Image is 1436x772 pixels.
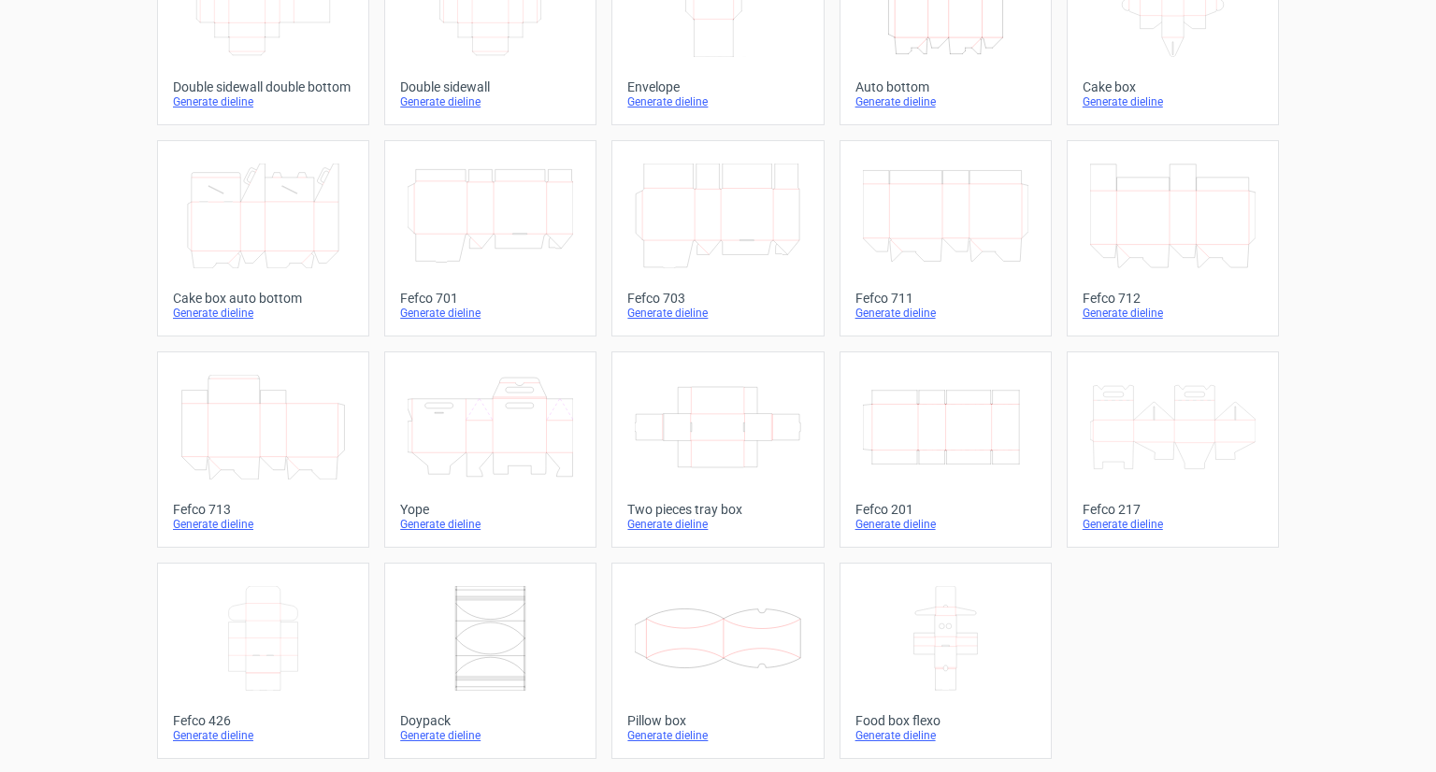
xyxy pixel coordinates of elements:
[173,291,353,306] div: Cake box auto bottom
[855,306,1036,321] div: Generate dieline
[611,351,824,548] a: Two pieces tray boxGenerate dieline
[400,79,581,94] div: Double sidewall
[173,713,353,728] div: Fefco 426
[855,291,1036,306] div: Fefco 711
[1083,502,1263,517] div: Fefco 217
[400,94,581,109] div: Generate dieline
[400,713,581,728] div: Doypack
[1083,79,1263,94] div: Cake box
[627,306,808,321] div: Generate dieline
[173,79,353,94] div: Double sidewall double bottom
[627,728,808,743] div: Generate dieline
[400,291,581,306] div: Fefco 701
[173,728,353,743] div: Generate dieline
[855,728,1036,743] div: Generate dieline
[840,140,1052,336] a: Fefco 711Generate dieline
[1083,291,1263,306] div: Fefco 712
[400,728,581,743] div: Generate dieline
[627,502,808,517] div: Two pieces tray box
[611,563,824,759] a: Pillow boxGenerate dieline
[855,713,1036,728] div: Food box flexo
[1067,140,1279,336] a: Fefco 712Generate dieline
[855,502,1036,517] div: Fefco 201
[157,563,369,759] a: Fefco 426Generate dieline
[173,517,353,532] div: Generate dieline
[840,351,1052,548] a: Fefco 201Generate dieline
[400,306,581,321] div: Generate dieline
[611,140,824,336] a: Fefco 703Generate dieline
[173,306,353,321] div: Generate dieline
[627,713,808,728] div: Pillow box
[157,140,369,336] a: Cake box auto bottomGenerate dieline
[1083,517,1263,532] div: Generate dieline
[627,291,808,306] div: Fefco 703
[627,79,808,94] div: Envelope
[855,79,1036,94] div: Auto bottom
[855,94,1036,109] div: Generate dieline
[1067,351,1279,548] a: Fefco 217Generate dieline
[1083,306,1263,321] div: Generate dieline
[173,94,353,109] div: Generate dieline
[173,502,353,517] div: Fefco 713
[400,517,581,532] div: Generate dieline
[384,140,596,336] a: Fefco 701Generate dieline
[384,351,596,548] a: YopeGenerate dieline
[855,517,1036,532] div: Generate dieline
[627,517,808,532] div: Generate dieline
[627,94,808,109] div: Generate dieline
[840,563,1052,759] a: Food box flexoGenerate dieline
[157,351,369,548] a: Fefco 713Generate dieline
[400,502,581,517] div: Yope
[384,563,596,759] a: DoypackGenerate dieline
[1083,94,1263,109] div: Generate dieline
